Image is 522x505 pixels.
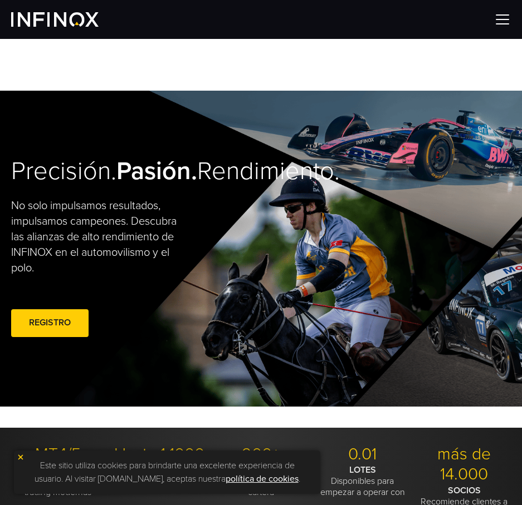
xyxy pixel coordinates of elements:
font: Hasta 1:1000 [114,444,204,464]
font: Pasión. [116,156,197,186]
font: No solo impulsamos resultados, impulsamos campeones. Descubra las alianzas de alto rendimiento de... [11,199,177,275]
font: Este sitio utiliza cookies para brindarte una excelente experiencia de usuario. Al visitar [DOMAI... [35,460,295,484]
font: Disponibles para empezar a operar con [320,476,405,498]
font: MT4/5 [35,444,81,464]
font: . [299,473,300,484]
font: REGISTRO [29,317,71,328]
font: 900+ [242,444,280,464]
font: SOCIOS [448,485,481,496]
a: política de cookies [226,473,299,484]
a: REGISTRO [11,309,89,336]
font: LOTES [349,464,376,476]
font: Precisión. [11,156,116,186]
font: 0.01 [348,444,377,464]
font: más de 14.000 [437,444,491,485]
img: icono de cierre amarillo [17,453,25,461]
font: Rendimiento. [197,156,340,186]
